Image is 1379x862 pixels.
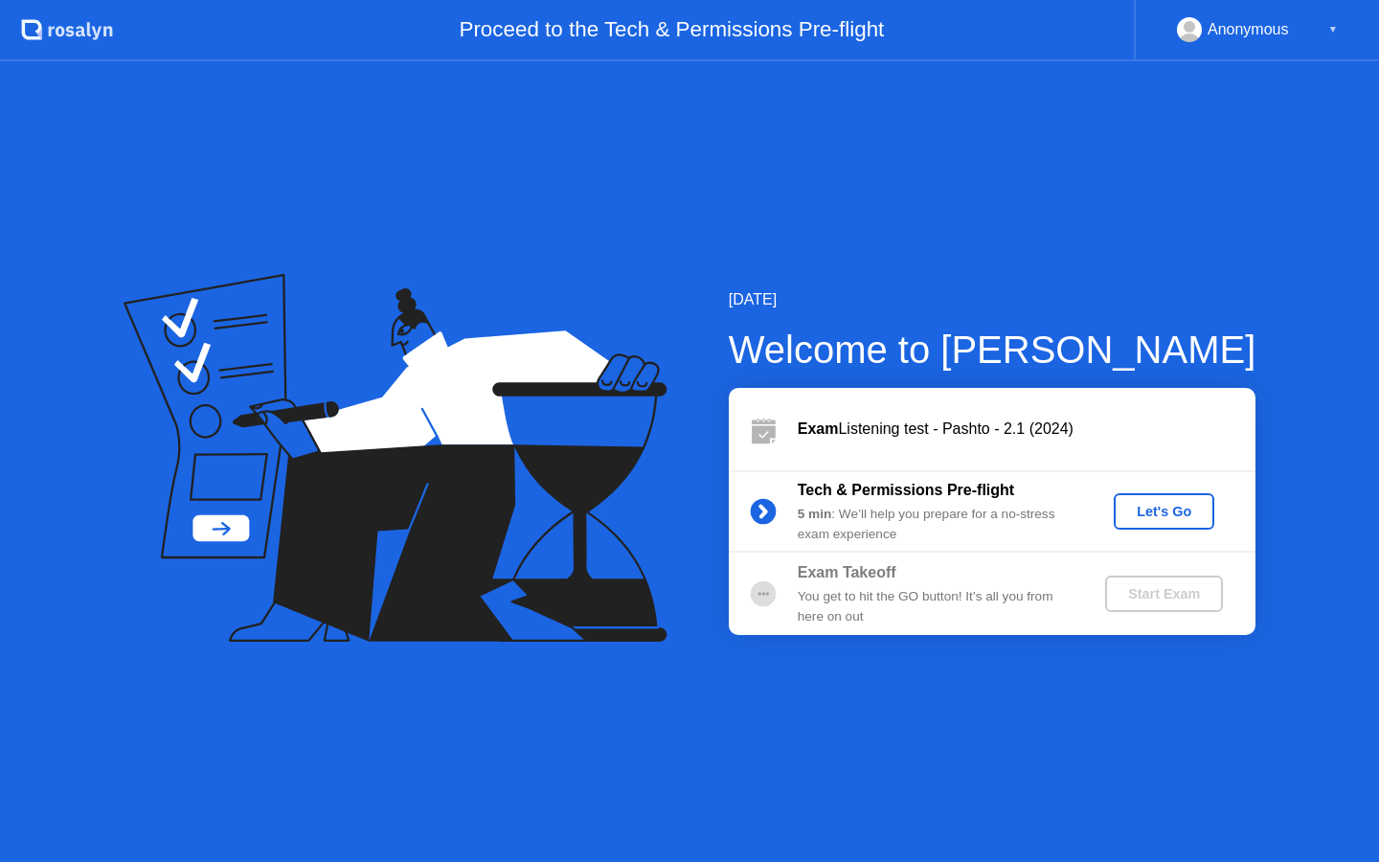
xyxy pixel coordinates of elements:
div: Let's Go [1121,504,1207,519]
b: Exam [798,420,839,437]
button: Start Exam [1105,576,1223,612]
b: Exam Takeoff [798,564,896,580]
b: Tech & Permissions Pre-flight [798,482,1014,498]
b: 5 min [798,507,832,521]
button: Let's Go [1114,493,1214,530]
div: [DATE] [729,288,1256,311]
div: Start Exam [1113,586,1215,601]
div: Listening test - Pashto - 2.1 (2024) [798,418,1255,441]
div: : We’ll help you prepare for a no-stress exam experience [798,505,1074,544]
div: ▼ [1328,17,1338,42]
div: Welcome to [PERSON_NAME] [729,321,1256,378]
div: You get to hit the GO button! It’s all you from here on out [798,587,1074,626]
div: Anonymous [1208,17,1289,42]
